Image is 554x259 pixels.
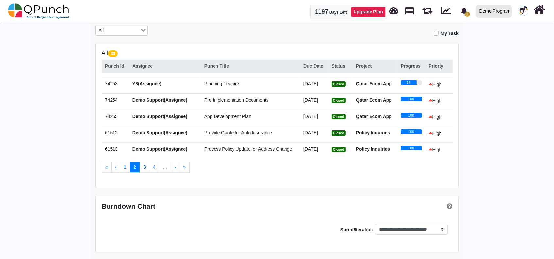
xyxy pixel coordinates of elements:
input: Search for option [106,27,139,34]
button: Go to page 1 [120,162,130,173]
td: [DATE] [300,93,328,110]
span: Demo Support [519,6,528,16]
span: Sprints [422,3,432,14]
div: Assignee [132,63,198,70]
span: Demo Support(Assignee) [132,114,187,119]
span: Demo Support(Assignee) [132,130,187,135]
strong: Policy Inquiries [356,130,390,135]
span: 61513 [105,147,118,152]
span: Process Policy Update for Address Change [204,147,292,152]
td: High [425,110,452,126]
div: Punch Id [105,63,126,70]
div: 100 [401,97,422,101]
span: 1197 [315,9,328,15]
label: Sprint/Iteration [340,226,373,237]
div: Notification [459,5,470,17]
span: Projects [405,4,414,14]
td: High [425,93,452,110]
span: Closed [332,114,346,119]
div: Dynamic Report [438,0,457,22]
span: Pre Implementation Documents [204,97,268,103]
td: [DATE] [300,77,328,93]
td: High [425,77,452,93]
ul: Pagination [102,162,453,173]
div: Search for option [95,26,148,36]
div: Due Date [303,63,325,70]
a: Help [445,202,453,210]
td: [DATE] [300,110,328,126]
button: Go to first page [102,162,112,173]
strong: Qatar Ecom App [356,97,392,103]
span: Days Left [329,10,347,15]
span: Dashboard [390,4,398,14]
a: Upgrade Plan [351,7,386,17]
strong: Qatar Ecom App [356,114,392,119]
span: All [97,27,105,34]
img: avatar [519,6,528,16]
div: Status [332,63,349,70]
div: 76 [401,80,417,85]
td: [DATE] [300,142,328,159]
a: avatar [515,0,532,21]
span: 61512 [105,130,118,135]
span: Demo Support(Assignee) [132,147,187,152]
span: 30 [108,50,118,57]
div: 100 [401,113,422,118]
span: Planning Feature [204,81,239,86]
button: Go to page 3 [140,162,150,173]
div: Progress [401,63,422,70]
button: Go to next page [171,162,180,173]
div: Demo Program [479,6,511,17]
button: Go to page 2 [130,162,140,173]
svg: bell fill [461,8,468,14]
td: High [425,126,452,142]
label: My Task [441,30,459,37]
span: Closed [332,98,346,103]
span: Demo Support(Assignee) [132,97,187,103]
span: Closed [332,130,346,136]
span: Closed [332,81,346,87]
div: Punch Title [204,63,297,70]
h5: All [102,50,453,57]
i: Home [534,4,545,16]
span: Provide Quote for Auto Insurance [204,130,272,135]
span: 74255 [105,114,118,119]
div: 100 [401,146,422,150]
a: bell fill0 [457,0,473,21]
td: [DATE] [300,126,328,142]
button: Go to last page [180,162,190,173]
button: Go to previous page [111,162,120,173]
img: qpunch-sp.fa6292f.png [8,1,70,21]
div: Project [356,63,394,70]
div: Priorty [429,63,449,70]
span: 74254 [105,97,118,103]
span: 0 [465,12,470,17]
span: Y8(Assignee) [132,81,162,86]
span: App Development Plan [204,114,251,119]
td: High [425,142,452,159]
strong: Policy Inquiries [356,147,390,152]
button: Go to page 4 [149,162,159,173]
strong: Qatar Ecom App [356,81,392,86]
div: 100 [401,129,422,134]
span: Closed [332,147,346,152]
a: Demo Program [473,0,515,22]
div: Burndown Chart [102,202,277,210]
span: 74253 [105,81,118,86]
